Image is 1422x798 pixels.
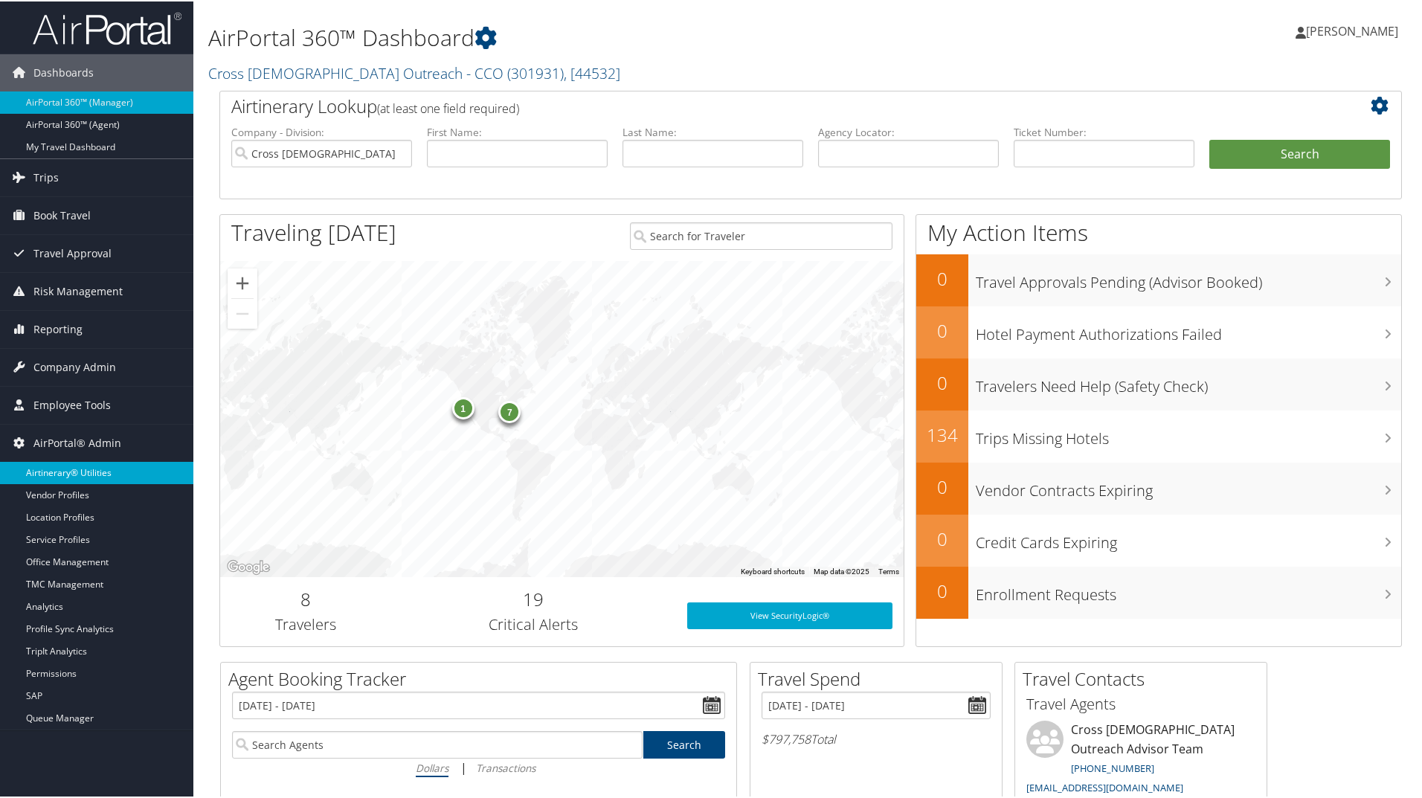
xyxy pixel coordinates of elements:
span: Travel Approval [33,234,112,271]
input: Search for Traveler [630,221,892,248]
h1: Traveling [DATE] [231,216,396,247]
span: Trips [33,158,59,195]
h1: AirPortal 360™ Dashboard [208,21,1011,52]
span: , [ 44532 ] [564,62,620,82]
a: 0Travelers Need Help (Safety Check) [916,357,1401,409]
h2: 0 [916,577,968,602]
h6: Total [762,730,991,746]
button: Search [1209,138,1390,168]
span: Map data ©2025 [814,566,869,574]
h2: Agent Booking Tracker [228,665,736,690]
span: AirPortal® Admin [33,423,121,460]
h3: Enrollment Requests [976,576,1401,604]
h2: 0 [916,317,968,342]
h2: 19 [402,585,665,611]
a: [PHONE_NUMBER] [1071,760,1154,773]
a: [PERSON_NAME] [1296,7,1413,52]
a: 0Enrollment Requests [916,565,1401,617]
button: Keyboard shortcuts [741,565,805,576]
h3: Travel Agents [1026,692,1255,713]
h2: 8 [231,585,380,611]
h2: 0 [916,369,968,394]
h2: Travel Spend [758,665,1002,690]
h1: My Action Items [916,216,1401,247]
h2: 134 [916,421,968,446]
a: 0Travel Approvals Pending (Advisor Booked) [916,253,1401,305]
a: Open this area in Google Maps (opens a new window) [224,556,273,576]
img: Google [224,556,273,576]
div: | [232,757,725,776]
a: 0Hotel Payment Authorizations Failed [916,305,1401,357]
h3: Travelers Need Help (Safety Check) [976,367,1401,396]
a: 0Credit Cards Expiring [916,513,1401,565]
i: Dollars [416,759,448,773]
a: 0Vendor Contracts Expiring [916,461,1401,513]
h3: Vendor Contracts Expiring [976,472,1401,500]
span: (at least one field required) [377,99,519,115]
a: Search [643,730,726,757]
div: 1 [451,395,474,417]
h2: Airtinerary Lookup [231,92,1292,118]
span: Dashboards [33,53,94,90]
i: Transactions [476,759,535,773]
h2: 0 [916,525,968,550]
span: Employee Tools [33,385,111,422]
label: Company - Division: [231,123,412,138]
label: Last Name: [622,123,803,138]
span: Book Travel [33,196,91,233]
h3: Travel Approvals Pending (Advisor Booked) [976,263,1401,292]
h3: Trips Missing Hotels [976,419,1401,448]
a: 134Trips Missing Hotels [916,409,1401,461]
span: Reporting [33,309,83,347]
span: ( 301931 ) [507,62,564,82]
h2: 0 [916,473,968,498]
span: Risk Management [33,271,123,309]
a: Cross [DEMOGRAPHIC_DATA] Outreach - CCO [208,62,620,82]
label: Agency Locator: [818,123,999,138]
h3: Travelers [231,613,380,634]
a: [EMAIL_ADDRESS][DOMAIN_NAME] [1026,779,1183,793]
h3: Hotel Payment Authorizations Failed [976,315,1401,344]
span: $797,758 [762,730,811,746]
h3: Critical Alerts [402,613,665,634]
span: Company Admin [33,347,116,384]
button: Zoom out [228,297,257,327]
h2: 0 [916,265,968,290]
a: Terms (opens in new tab) [878,566,899,574]
h3: Credit Cards Expiring [976,524,1401,552]
h2: Travel Contacts [1023,665,1267,690]
div: 7 [498,399,521,422]
label: Ticket Number: [1014,123,1194,138]
button: Zoom in [228,267,257,297]
input: Search Agents [232,730,643,757]
span: [PERSON_NAME] [1306,22,1398,38]
label: First Name: [427,123,608,138]
img: airportal-logo.png [33,10,181,45]
a: View SecurityLogic® [687,601,892,628]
